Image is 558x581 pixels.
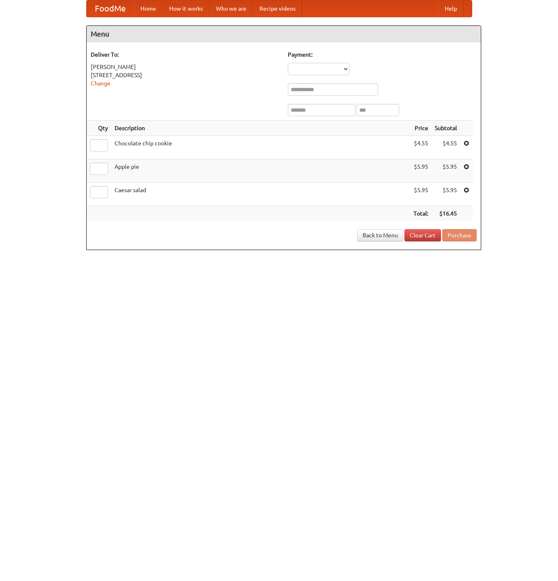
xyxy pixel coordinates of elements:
[111,159,410,183] td: Apple pie
[134,0,163,17] a: Home
[432,136,460,159] td: $4.55
[91,80,110,87] a: Change
[432,159,460,183] td: $5.95
[404,229,441,241] a: Clear Cart
[163,0,209,17] a: How it works
[111,121,410,136] th: Description
[410,121,432,136] th: Price
[288,51,477,59] h5: Payment:
[253,0,302,17] a: Recipe videos
[87,121,111,136] th: Qty
[357,229,403,241] a: Back to Menu
[87,0,134,17] a: FoodMe
[410,159,432,183] td: $5.95
[410,183,432,206] td: $5.95
[91,71,280,79] div: [STREET_ADDRESS]
[410,206,432,221] th: Total:
[410,136,432,159] td: $4.55
[87,26,481,42] h4: Menu
[442,229,477,241] button: Purchase
[91,51,280,59] h5: Deliver To:
[432,121,460,136] th: Subtotal
[91,63,280,71] div: [PERSON_NAME]
[209,0,253,17] a: Who we are
[432,183,460,206] td: $5.95
[111,136,410,159] td: Chocolate chip cookie
[432,206,460,221] th: $16.45
[111,183,410,206] td: Caesar salad
[438,0,464,17] a: Help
